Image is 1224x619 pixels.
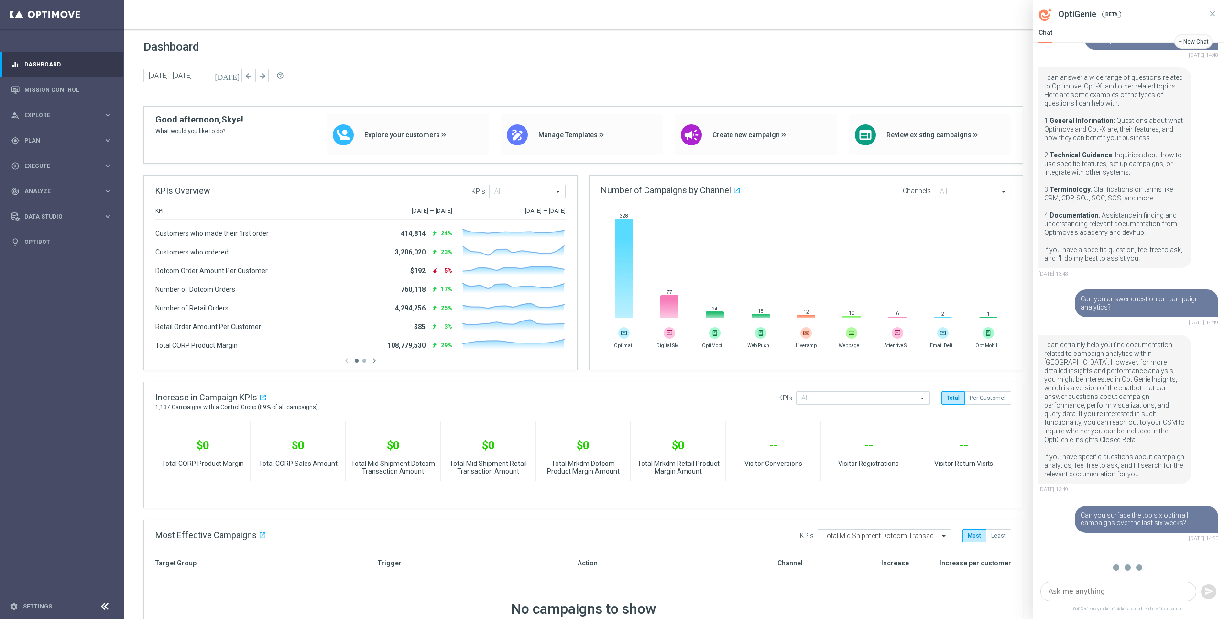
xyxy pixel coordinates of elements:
div: Execute [11,162,103,170]
strong: Technical Guidance [1049,151,1112,159]
div: [DATE] 14:48 [1085,52,1218,60]
i: equalizer [11,60,20,69]
p: I can certainly help you find documentation related to campaign analytics within [GEOGRAPHIC_DATA... [1044,341,1186,478]
strong: General Information [1049,117,1114,124]
i: keyboard_arrow_right [103,161,112,170]
i: keyboard_arrow_right [103,212,112,221]
i: keyboard_arrow_right [103,136,112,145]
i: keyboard_arrow_right [103,187,112,196]
i: person_search [11,111,20,120]
button: gps_fixed Plan keyboard_arrow_right [11,137,113,144]
i: lightbulb [11,238,20,246]
span: Execute [24,163,103,169]
span: Plan [24,138,103,144]
a: Optibot [24,229,112,254]
span: Explore [24,112,103,118]
button: person_search Explore keyboard_arrow_right [11,111,113,119]
a: Mission Control [24,77,112,102]
i: settings [10,602,18,611]
div: Can you answer question on campaign analytics? [1075,289,1218,317]
div: Chat [1038,29,1052,43]
button: Mission Control [11,86,113,94]
button: lightbulb Optibot [11,238,113,246]
p: I can answer a wide range of questions related to Optimove, Opti-X, and other related topics. Her... [1044,73,1186,263]
div: [DATE] 13:48 [1038,270,1191,278]
a: Dashboard [24,52,112,77]
strong: Documentation [1049,211,1099,219]
button: track_changes Analyze keyboard_arrow_right [11,188,113,195]
span: Analyze [24,188,103,194]
div: Mission Control [11,77,112,102]
strong: Terminology [1049,186,1091,193]
button: equalizer Dashboard [11,61,113,68]
span: OptiGenie may make mistakes, so double-check its response. [1033,605,1224,619]
button: Data Studio keyboard_arrow_right [11,213,113,221]
span: BETA [1102,11,1121,18]
div: Explore [11,111,103,120]
button: play_circle_outline Execute keyboard_arrow_right [11,162,113,170]
i: gps_fixed [11,136,20,145]
div: Data Studio [11,212,103,221]
div: + New Chat [1179,38,1209,46]
div: [DATE] 14:49 [1075,319,1218,327]
div: Optibot [11,229,112,254]
i: play_circle_outline [11,162,20,170]
div: Can you surface the top six optimail campaigns over the last six weeks? [1075,506,1218,533]
div: Plan [11,136,103,145]
div: [DATE] 14:50 [1075,535,1218,543]
a: Settings [23,604,52,609]
svg: OptiGenie Icon [1039,8,1052,21]
span: Data Studio [24,214,103,220]
div: [DATE] 13:49 [1038,486,1191,494]
i: keyboard_arrow_right [103,111,112,120]
i: track_changes [11,187,20,196]
div: Dashboard [11,52,112,77]
div: Analyze [11,187,103,196]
